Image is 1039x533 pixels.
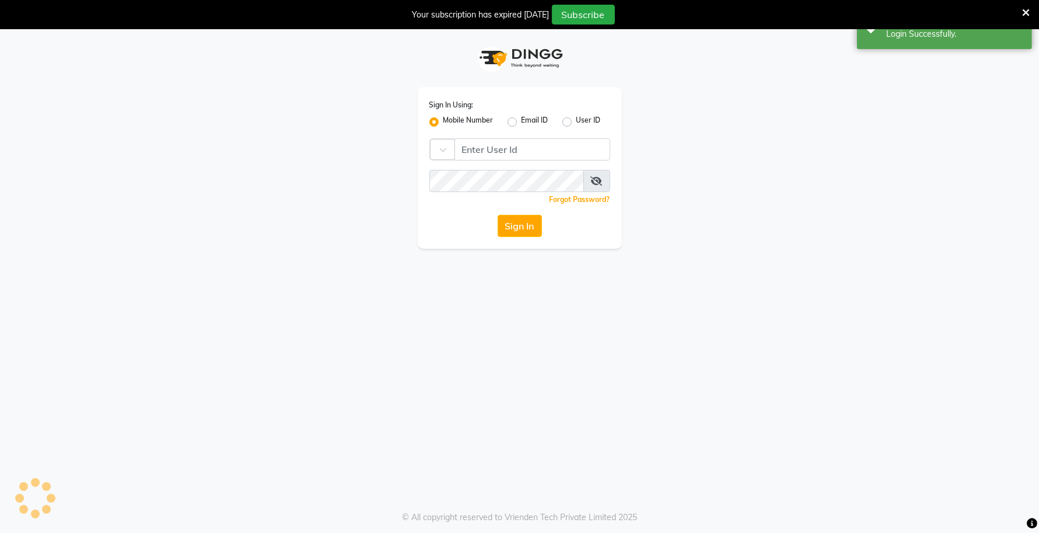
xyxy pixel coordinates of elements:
[429,170,584,192] input: Username
[498,215,542,237] button: Sign In
[552,5,615,25] button: Subscribe
[443,115,494,129] label: Mobile Number
[473,41,566,75] img: logo1.svg
[550,195,610,204] a: Forgot Password?
[522,115,548,129] label: Email ID
[886,28,1023,40] div: Login Successfully.
[454,138,610,161] input: Username
[429,100,474,110] label: Sign In Using:
[412,9,550,21] div: Your subscription has expired [DATE]
[576,115,601,129] label: User ID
